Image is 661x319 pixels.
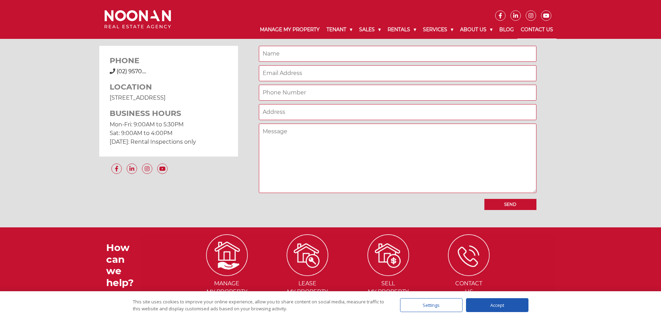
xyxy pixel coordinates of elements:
input: Send [484,199,536,210]
p: [DATE]: Rental Inspections only [110,137,228,146]
span: Contact Us [429,279,509,296]
div: Accept [466,298,528,312]
img: Noonan Real Estate Agency [104,10,171,28]
img: ICONS [206,234,248,276]
form: Contact form [259,46,536,210]
a: ContactUs [429,252,509,295]
p: Mon-Fri: 9:00AM to 5:30PM [110,120,228,129]
a: Contact Us [517,21,557,39]
a: Leasemy Property [268,252,347,295]
a: Tenant [323,21,356,39]
h3: BUSINESS HOURS [110,109,228,118]
p: [STREET_ADDRESS] [110,93,228,102]
h3: LOCATION [110,83,228,92]
img: ICONS [448,234,490,276]
a: Managemy Property [187,252,266,295]
a: Blog [496,21,517,39]
p: Sat: 9:00AM to 4:00PM [110,129,228,137]
a: About Us [457,21,496,39]
a: Manage My Property [256,21,323,39]
a: Click to reveal phone number [117,68,146,75]
img: ICONS [287,234,328,276]
a: Services [420,21,457,39]
h3: How can we help? [106,242,141,288]
input: Email Address [259,65,536,81]
div: Settings [400,298,463,312]
span: Lease my Property [268,279,347,296]
img: ICONS [367,234,409,276]
input: Phone Number [259,85,536,101]
a: Rentals [384,21,420,39]
a: Sellmy Property [349,252,428,295]
span: Manage my Property [187,279,266,296]
a: Sales [356,21,384,39]
div: This site uses cookies to improve your online experience, allow you to share content on social me... [133,298,386,312]
h3: PHONE [110,56,228,65]
span: (02) 9570.... [117,68,146,75]
input: Name [259,46,536,62]
span: Sell my Property [349,279,428,296]
input: Address [259,104,536,120]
